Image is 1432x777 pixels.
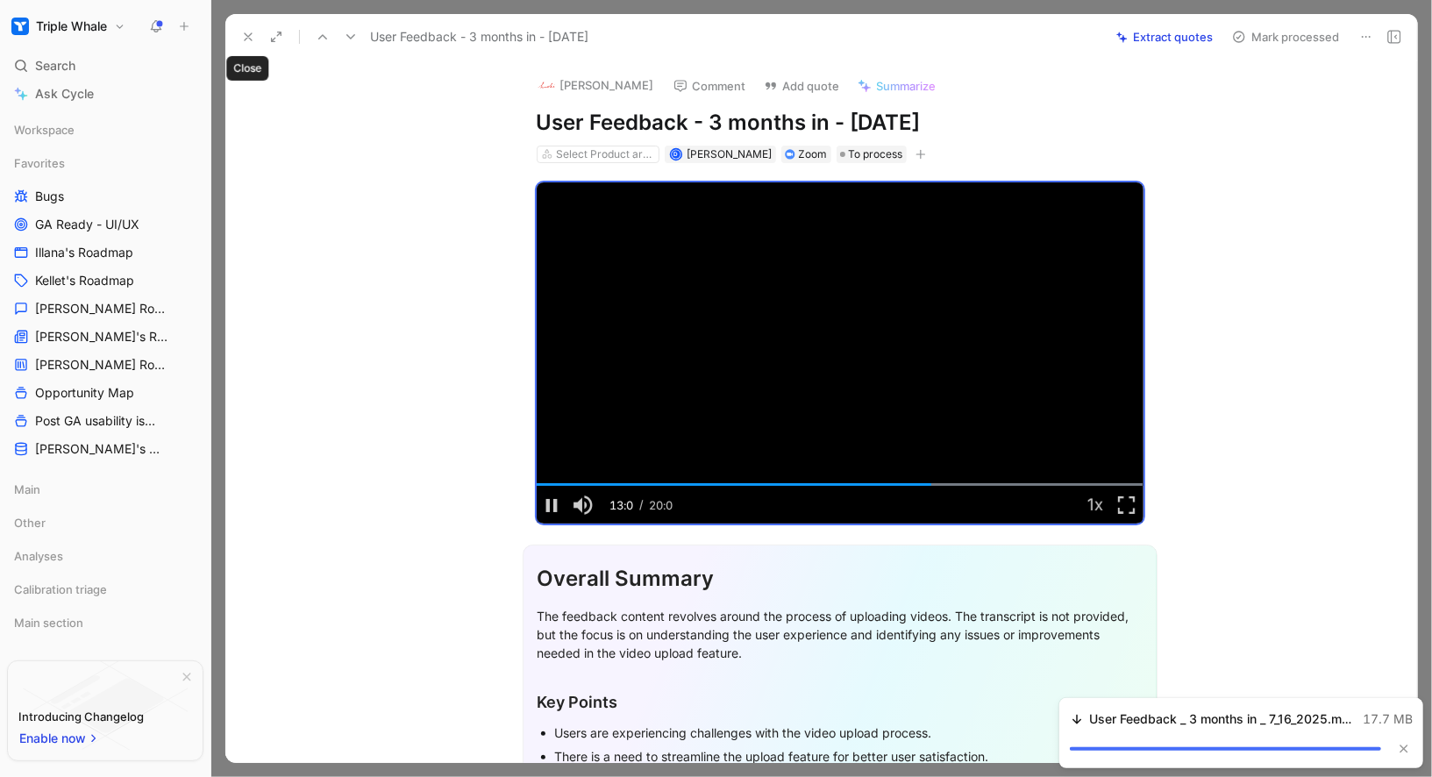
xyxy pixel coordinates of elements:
[188,440,205,458] button: View actions
[555,724,1143,742] div: Users are experiencing challenges with the video upload process.
[688,147,773,160] span: [PERSON_NAME]
[179,244,196,261] button: View actions
[14,581,107,598] span: Calibration triage
[11,18,29,35] img: Triple Whale
[537,109,1143,137] h1: User Feedback - 3 months in - [DATE]
[7,183,203,210] a: Bugs
[538,76,555,94] img: logo
[7,296,203,322] a: [PERSON_NAME] Roadmap
[1080,486,1112,524] button: Playback Rate
[1108,25,1221,49] button: Extract quotes
[7,150,203,176] div: Favorites
[7,14,130,39] button: Triple WhaleTriple Whale
[7,211,203,238] a: GA Ready - UI/UX
[7,576,203,602] div: Calibration triage
[182,412,199,430] button: View actions
[14,547,63,565] span: Analyses
[14,614,83,631] span: Main section
[14,121,75,139] span: Workspace
[14,481,40,498] span: Main
[179,272,196,289] button: View actions
[35,300,165,317] span: [PERSON_NAME] Roadmap
[7,436,203,462] a: [PERSON_NAME]'s Roadmap
[671,150,680,160] div: D
[538,607,1143,662] div: The feedback content revolves around the process of uploading videos. The transcript is not provi...
[837,146,907,163] div: To process
[7,476,203,508] div: Main
[639,497,644,511] span: /
[23,661,188,751] img: bg-BLZuj68n.svg
[179,384,196,402] button: View actions
[14,154,65,172] span: Favorites
[7,117,203,143] div: Workspace
[35,384,134,402] span: Opportunity Map
[7,81,203,107] a: Ask Cycle
[179,188,196,205] button: View actions
[537,483,1143,486] div: Progress Bar
[666,74,754,98] button: Comment
[7,543,203,569] div: Analyses
[799,146,828,163] div: Zoom
[370,26,588,47] span: User Feedback - 3 months in - [DATE]
[537,486,568,524] button: Pause
[192,328,210,346] button: View actions
[186,300,203,317] button: View actions
[35,440,167,458] span: [PERSON_NAME]'s Roadmap
[35,412,160,430] span: Post GA usability issues
[35,188,64,205] span: Bugs
[7,510,203,541] div: Other
[7,267,203,294] a: Kellet's Roadmap
[1224,25,1347,49] button: Mark processed
[1363,709,1413,730] span: 17.7 MB
[7,543,203,574] div: Analyses
[1112,486,1143,524] button: Fullscreen
[7,476,203,503] div: Main
[18,727,101,750] button: Enable now
[179,216,196,233] button: View actions
[7,352,203,378] a: [PERSON_NAME] Roadmap
[537,182,1143,524] div: Video Player
[650,498,673,551] span: 20:01
[568,486,600,524] button: Mute
[35,244,133,261] span: Illana's Roadmap
[35,272,134,289] span: Kellet's Roadmap
[850,74,944,98] button: Summarize
[538,690,1143,714] div: Key Points
[7,380,203,406] a: Opportunity Map
[18,706,144,727] div: Introducing Changelog
[756,74,848,98] button: Add quote
[226,56,268,81] div: Close
[7,576,203,608] div: Calibration triage
[609,498,633,551] span: 13:01
[35,328,171,346] span: [PERSON_NAME]'s Roadmap
[36,18,107,34] h1: Triple Whale
[7,239,203,266] a: Illana's Roadmap
[35,216,139,233] span: GA Ready - UI/UX
[7,408,203,434] a: Post GA usability issues
[7,609,203,641] div: Main section
[186,356,203,374] button: View actions
[1089,709,1354,730] span: User Feedback _ 3 months in _ 7_16_2025.mp4
[849,146,903,163] span: To process
[7,609,203,636] div: Main section
[7,53,203,79] div: Search
[7,324,203,350] a: [PERSON_NAME]'s Roadmap
[14,514,46,531] span: Other
[877,78,937,94] span: Summarize
[7,510,203,536] div: Other
[35,83,94,104] span: Ask Cycle
[538,563,1143,595] div: Overall Summary
[35,356,165,374] span: [PERSON_NAME] Roadmap
[19,728,88,749] span: Enable now
[530,72,662,98] button: logo[PERSON_NAME]
[556,146,654,163] div: Select Product areas
[555,747,1143,766] div: There is a need to streamline the upload feature for better user satisfaction.
[35,55,75,76] span: Search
